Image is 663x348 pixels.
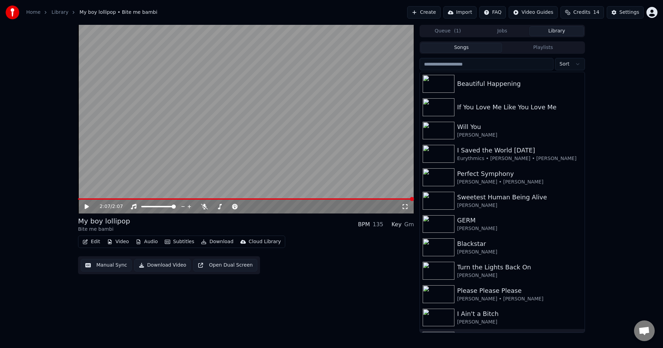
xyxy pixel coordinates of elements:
[193,259,257,271] button: Open Dual Screen
[457,225,582,232] div: [PERSON_NAME]
[457,155,582,162] div: Eurythmics • [PERSON_NAME] • [PERSON_NAME]
[198,237,236,247] button: Download
[573,9,590,16] span: Credits
[593,9,599,16] span: 14
[78,216,130,226] div: My boy lollipop
[457,146,582,155] div: I Saved the World [DATE]
[81,259,132,271] button: Manual Sync
[457,102,582,112] div: If You Love Me Like You Love Me
[51,9,68,16] a: Library
[443,6,477,19] button: Import
[404,220,414,229] div: Gm
[407,6,441,19] button: Create
[457,179,582,186] div: [PERSON_NAME] • [PERSON_NAME]
[79,9,157,16] span: My boy lollipop • Bite me bambi
[134,259,191,271] button: Download Video
[457,169,582,179] div: Perfect Symphony
[559,61,569,68] span: Sort
[457,79,582,89] div: Beautiful Happening
[80,237,103,247] button: Edit
[457,272,582,279] div: [PERSON_NAME]
[479,6,506,19] button: FAQ
[457,216,582,225] div: GERM
[607,6,644,19] button: Settings
[560,6,604,19] button: Credits14
[112,203,123,210] span: 2:07
[457,239,582,249] div: Blackstar
[529,26,584,36] button: Library
[457,132,582,139] div: [PERSON_NAME]
[162,237,197,247] button: Subtitles
[454,28,461,34] span: ( 1 )
[457,122,582,132] div: Will You
[100,203,110,210] span: 2:07
[26,9,40,16] a: Home
[26,9,157,16] nav: breadcrumb
[78,226,130,233] div: Bite me bambi
[133,237,161,247] button: Audio
[634,320,655,341] a: Open chat
[457,319,582,326] div: [PERSON_NAME]
[421,43,502,53] button: Songs
[619,9,639,16] div: Settings
[475,26,530,36] button: Jobs
[457,192,582,202] div: Sweetest Human Being Alive
[457,309,582,319] div: I Ain't a Bitch
[502,43,584,53] button: Playlists
[104,237,132,247] button: Video
[249,238,281,245] div: Cloud Library
[457,202,582,209] div: [PERSON_NAME]
[100,203,116,210] div: /
[509,6,558,19] button: Video Guides
[457,249,582,256] div: [PERSON_NAME]
[392,220,402,229] div: Key
[6,6,19,19] img: youka
[457,262,582,272] div: Turn the Lights Back On
[358,220,370,229] div: BPM
[421,26,475,36] button: Queue
[373,220,383,229] div: 135
[457,286,582,296] div: Please Please Please
[457,296,582,302] div: [PERSON_NAME] • [PERSON_NAME]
